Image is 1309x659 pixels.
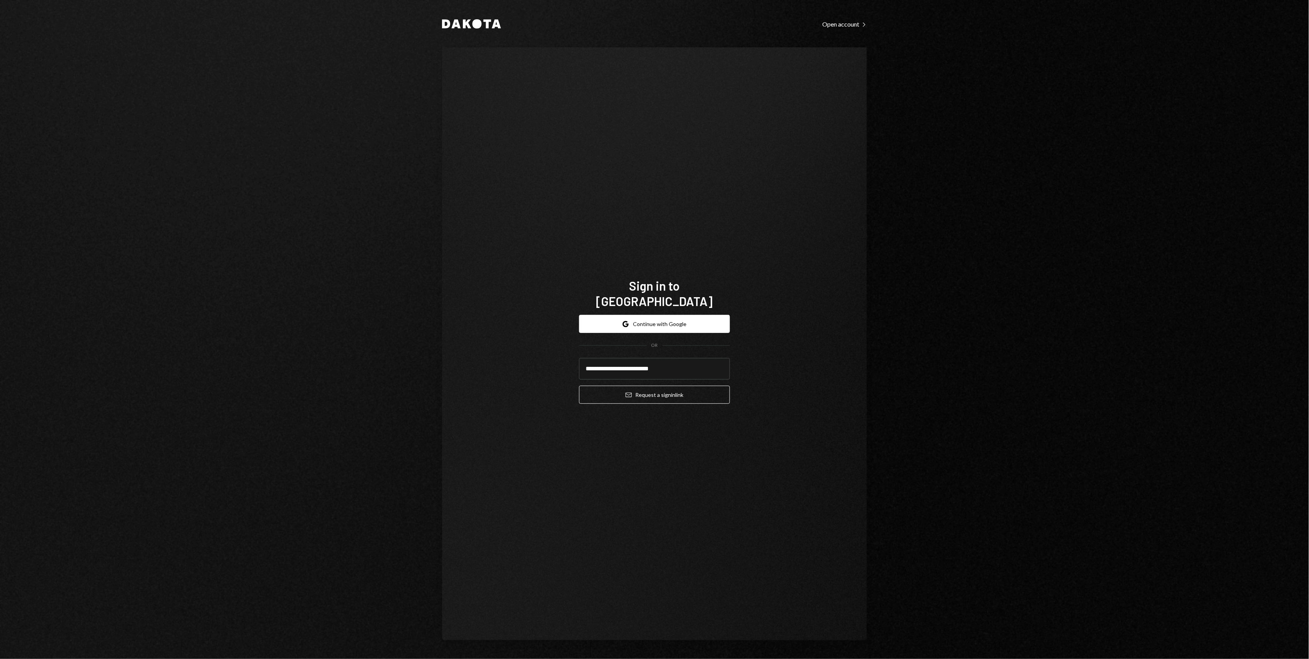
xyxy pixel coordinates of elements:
[579,315,730,333] button: Continue with Google
[579,278,730,309] h1: Sign in to [GEOGRAPHIC_DATA]
[579,386,730,404] button: Request a signinlink
[822,20,867,28] a: Open account
[651,342,658,349] div: OR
